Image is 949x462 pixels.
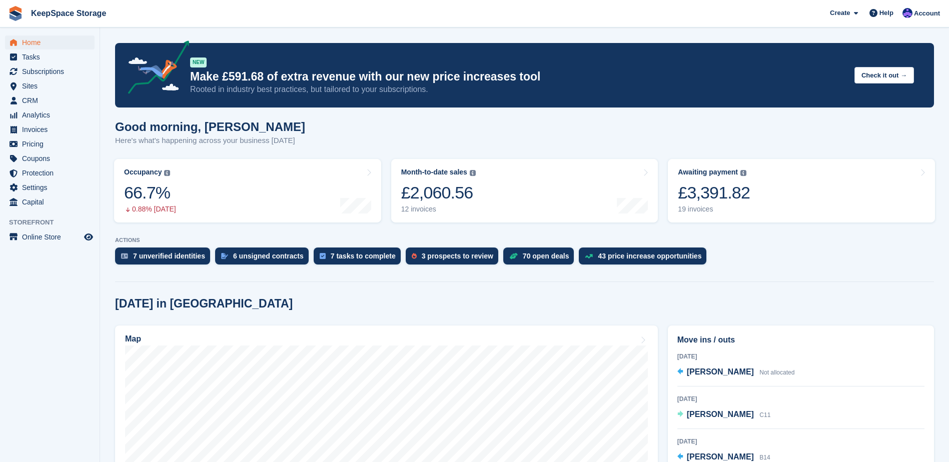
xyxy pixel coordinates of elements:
span: B14 [759,454,770,461]
span: Account [914,8,940,18]
div: Awaiting payment [678,168,738,176]
img: contract_signature_icon-13c848040528278c33f63329250d36e43548de30e8caae1d1a13099fd9432cc5.svg [221,253,228,259]
div: 6 unsigned contracts [233,252,304,260]
span: Coupons [22,151,82,165]
a: Month-to-date sales £2,060.56 12 invoices [391,159,658,222]
button: Check it out → [854,67,914,83]
div: Occupancy [124,168,162,176]
img: deal-1b604bf984904fb50ccaf53a9ad4b4a5d6e5aea283cecdc64d6e3604feb123c2.svg [509,252,518,259]
a: menu [5,151,95,165]
span: Storefront [9,217,100,227]
div: 12 invoices [401,205,476,213]
p: Here's what's happening across your business [DATE] [115,135,305,146]
div: 70 open deals [523,252,569,260]
span: Not allocated [759,369,794,376]
a: 7 unverified identities [115,247,215,269]
h2: [DATE] in [GEOGRAPHIC_DATA] [115,297,293,310]
img: price-adjustments-announcement-icon-8257ccfd72463d97f412b2fc003d46551f7dbcb40ab6d574587a9cd5c0d94... [120,40,190,97]
a: menu [5,180,95,194]
img: Chloe Clark [902,8,912,18]
a: Preview store [83,231,95,243]
img: icon-info-grey-7440780725fd019a000dd9b08b2336e03edf1995a4989e88bcd33f0948082b44.svg [470,170,476,176]
span: [PERSON_NAME] [687,410,754,418]
a: menu [5,50,95,64]
div: Month-to-date sales [401,168,467,176]
a: 7 tasks to complete [314,247,406,269]
img: price_increase_opportunities-93ffe204e8149a01c8c9dc8f82e8f89637d9d84a8eef4429ea346261dce0b2c0.svg [585,254,593,258]
span: Settings [22,180,82,194]
div: 7 tasks to complete [331,252,396,260]
span: Protection [22,166,82,180]
div: 0.88% [DATE] [124,205,176,213]
div: 66.7% [124,182,176,203]
a: 6 unsigned contracts [215,247,314,269]
img: verify_identity-adf6edd0f0f0b5bbfe63781bf79b02c33cf7c696d77639b501bdc392416b5a36.svg [121,253,128,259]
span: Online Store [22,230,82,244]
a: menu [5,108,95,122]
a: menu [5,230,95,244]
a: Occupancy 66.7% 0.88% [DATE] [114,159,381,222]
div: NEW [190,57,207,67]
a: menu [5,93,95,107]
a: menu [5,137,95,151]
p: Make £591.68 of extra revenue with our new price increases tool [190,69,846,84]
div: [DATE] [677,352,924,361]
a: 70 open deals [503,247,579,269]
div: £2,060.56 [401,182,476,203]
div: 19 invoices [678,205,750,213]
span: [PERSON_NAME] [687,367,754,376]
img: icon-info-grey-7440780725fd019a000dd9b08b2336e03edf1995a4989e88bcd33f0948082b44.svg [740,170,746,176]
span: Tasks [22,50,82,64]
h2: Map [125,334,141,343]
p: Rooted in industry best practices, but tailored to your subscriptions. [190,84,846,95]
h2: Move ins / outs [677,334,924,346]
a: menu [5,195,95,209]
span: Sites [22,79,82,93]
div: 3 prospects to review [422,252,493,260]
span: C11 [759,411,770,418]
img: prospect-51fa495bee0391a8d652442698ab0144808aea92771e9ea1ae160a38d050c398.svg [412,253,417,259]
span: Help [879,8,893,18]
span: Capital [22,195,82,209]
h1: Good morning, [PERSON_NAME] [115,120,305,133]
a: 3 prospects to review [406,247,503,269]
span: [PERSON_NAME] [687,452,754,461]
a: [PERSON_NAME] Not allocated [677,366,795,379]
a: menu [5,166,95,180]
img: icon-info-grey-7440780725fd019a000dd9b08b2336e03edf1995a4989e88bcd33f0948082b44.svg [164,170,170,176]
div: £3,391.82 [678,182,750,203]
div: 43 price increase opportunities [598,252,701,260]
span: Home [22,35,82,49]
span: CRM [22,93,82,107]
a: KeepSpace Storage [27,5,110,21]
span: Invoices [22,122,82,136]
div: [DATE] [677,394,924,403]
span: Analytics [22,108,82,122]
img: stora-icon-8386f47178a22dfd0bd8f6a31ec36ba5ce8667c1dd55bd0f319d3a0aa187defe.svg [8,6,23,21]
span: Subscriptions [22,64,82,78]
a: menu [5,122,95,136]
div: 7 unverified identities [133,252,205,260]
span: Pricing [22,137,82,151]
div: [DATE] [677,437,924,446]
a: 43 price increase opportunities [579,247,711,269]
a: Awaiting payment £3,391.82 19 invoices [668,159,935,222]
p: ACTIONS [115,237,934,243]
a: [PERSON_NAME] C11 [677,408,771,421]
a: menu [5,64,95,78]
span: Create [830,8,850,18]
a: menu [5,79,95,93]
a: menu [5,35,95,49]
img: task-75834270c22a3079a89374b754ae025e5fb1db73e45f91037f5363f120a921f8.svg [320,253,326,259]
